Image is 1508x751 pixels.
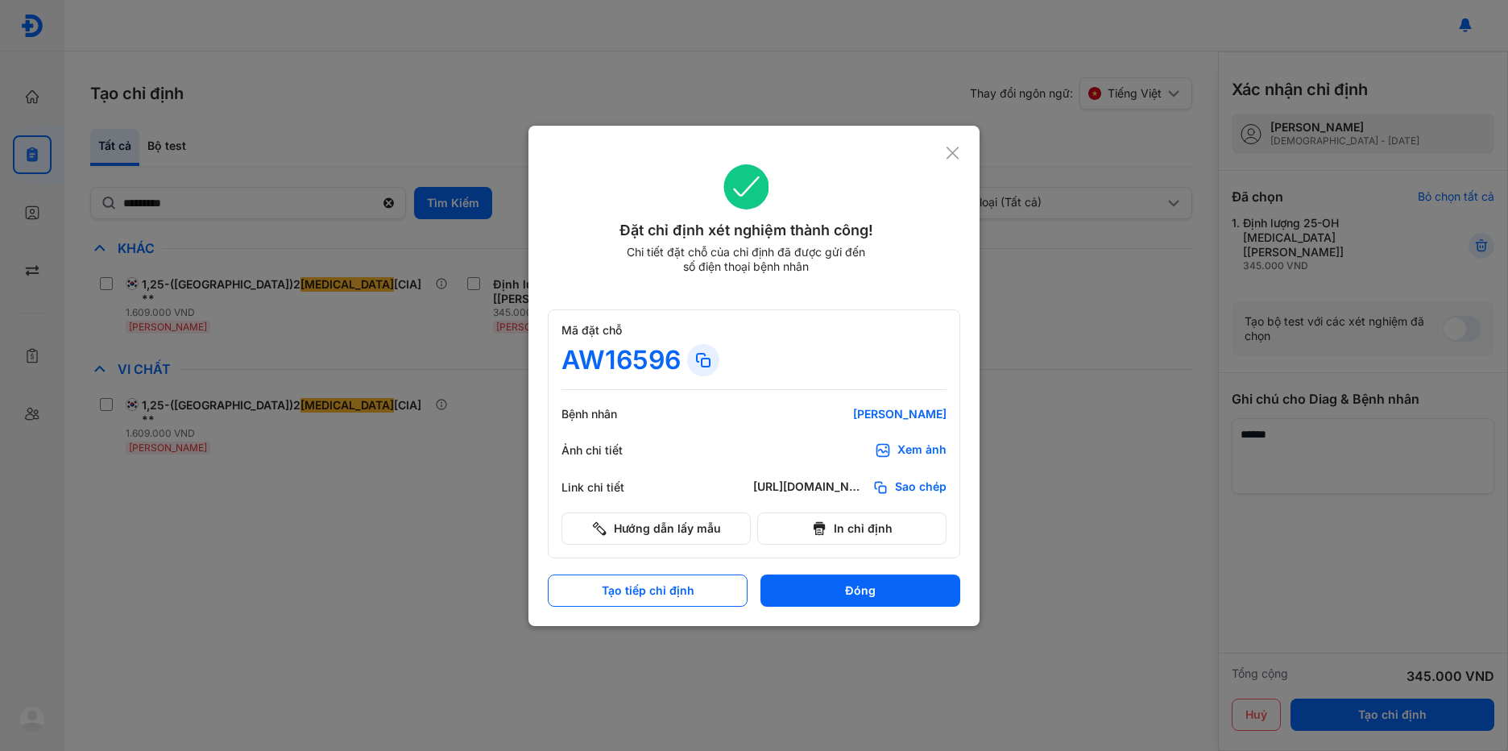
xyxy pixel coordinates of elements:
div: Xem ảnh [897,442,947,458]
div: Bệnh nhân [561,407,658,421]
button: Đóng [760,575,960,607]
button: In chỉ định [757,512,947,545]
div: Link chi tiết [561,480,658,495]
span: Sao chép [895,479,947,496]
div: Mã đặt chỗ [561,323,947,338]
button: Hướng dẫn lấy mẫu [561,512,751,545]
div: [PERSON_NAME] [753,407,947,421]
div: Đặt chỉ định xét nghiệm thành công! [548,219,945,242]
div: Chi tiết đặt chỗ của chỉ định đã được gửi đến số điện thoại bệnh nhân [619,245,872,274]
button: Tạo tiếp chỉ định [548,575,748,607]
div: Ảnh chi tiết [561,443,658,458]
div: AW16596 [561,344,681,376]
div: [URL][DOMAIN_NAME] [753,479,866,496]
